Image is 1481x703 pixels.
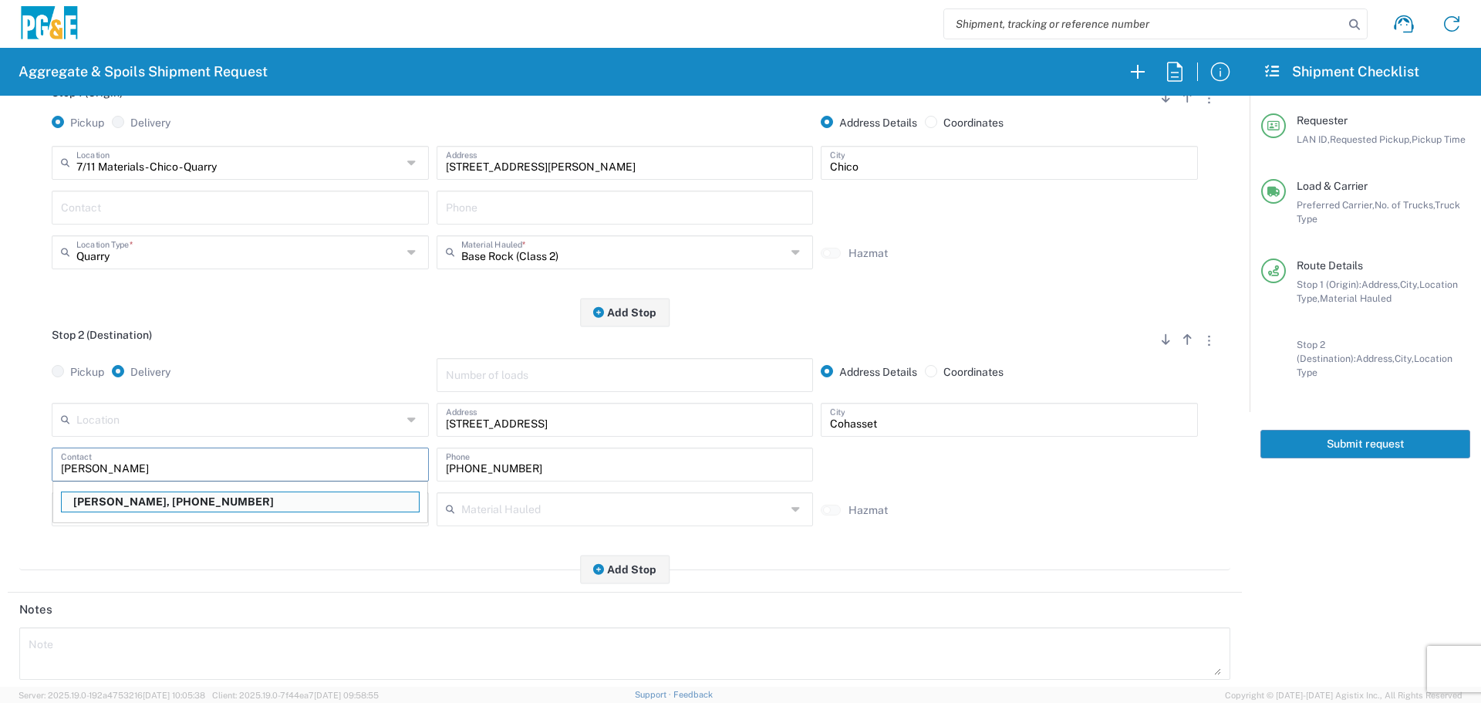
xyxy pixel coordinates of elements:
span: Preferred Carrier, [1297,199,1375,211]
span: Material Hauled [1320,292,1392,304]
span: Stop 2 (Destination) [52,329,152,341]
span: Address, [1356,353,1395,364]
h2: Aggregate & Spoils Shipment Request [19,63,268,81]
input: Shipment, tracking or reference number [944,9,1344,39]
label: Hazmat [848,246,888,260]
span: Requested Pickup, [1330,134,1412,145]
span: Pickup Time [1412,134,1466,145]
a: Feedback [673,690,713,699]
h2: Shipment Checklist [1263,63,1419,81]
h2: Notes [19,602,52,617]
label: Hazmat [848,503,888,517]
img: pge [19,6,80,42]
button: Submit request [1260,430,1470,458]
label: Coordinates [925,365,1004,379]
p: Kirk McDonald, 530-966-0742 [62,492,419,512]
span: City, [1400,279,1419,290]
span: Load & Carrier [1297,180,1368,192]
span: [DATE] 10:05:38 [143,691,205,700]
label: Address Details [821,365,917,379]
span: City, [1395,353,1414,364]
span: Stop 2 (Destination): [1297,339,1356,364]
span: Stop 1 (Origin): [1297,279,1361,290]
span: [DATE] 09:58:55 [314,691,379,700]
span: Server: 2025.19.0-192a4753216 [19,691,205,700]
span: Route Details [1297,259,1363,272]
button: Add Stop [580,298,670,326]
span: Client: 2025.19.0-7f44ea7 [212,691,379,700]
label: Address Details [821,116,917,130]
span: Requester [1297,114,1348,127]
span: No. of Trucks, [1375,199,1435,211]
label: Coordinates [925,116,1004,130]
button: Add Stop [580,555,670,583]
span: LAN ID, [1297,134,1330,145]
span: Address, [1361,279,1400,290]
span: Copyright © [DATE]-[DATE] Agistix Inc., All Rights Reserved [1225,688,1462,702]
a: Support [635,690,673,699]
